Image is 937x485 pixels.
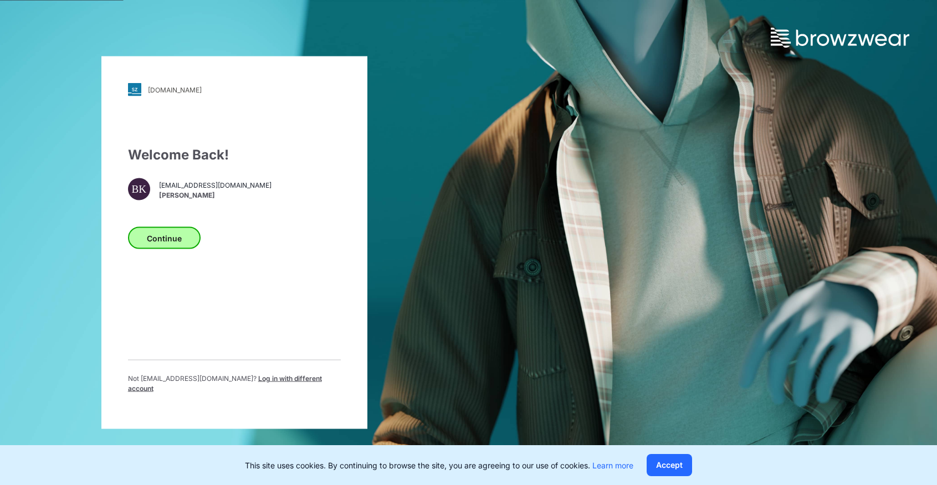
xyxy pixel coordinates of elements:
p: This site uses cookies. By continuing to browse the site, you are agreeing to our use of cookies. [245,460,633,471]
button: Continue [128,227,201,249]
div: [DOMAIN_NAME] [148,85,202,94]
img: browzwear-logo.73288ffb.svg [771,28,909,48]
a: [DOMAIN_NAME] [128,83,341,96]
div: Welcome Back! [128,145,341,165]
div: BK [128,178,150,200]
span: [PERSON_NAME] [159,190,272,200]
a: Learn more [592,461,633,470]
button: Accept [647,454,692,476]
img: svg+xml;base64,PHN2ZyB3aWR0aD0iMjgiIGhlaWdodD0iMjgiIHZpZXdCb3g9IjAgMCAyOCAyOCIgZmlsbD0ibm9uZSIgeG... [128,83,141,96]
span: [EMAIL_ADDRESS][DOMAIN_NAME] [159,180,272,190]
p: Not [EMAIL_ADDRESS][DOMAIN_NAME] ? [128,374,341,394]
